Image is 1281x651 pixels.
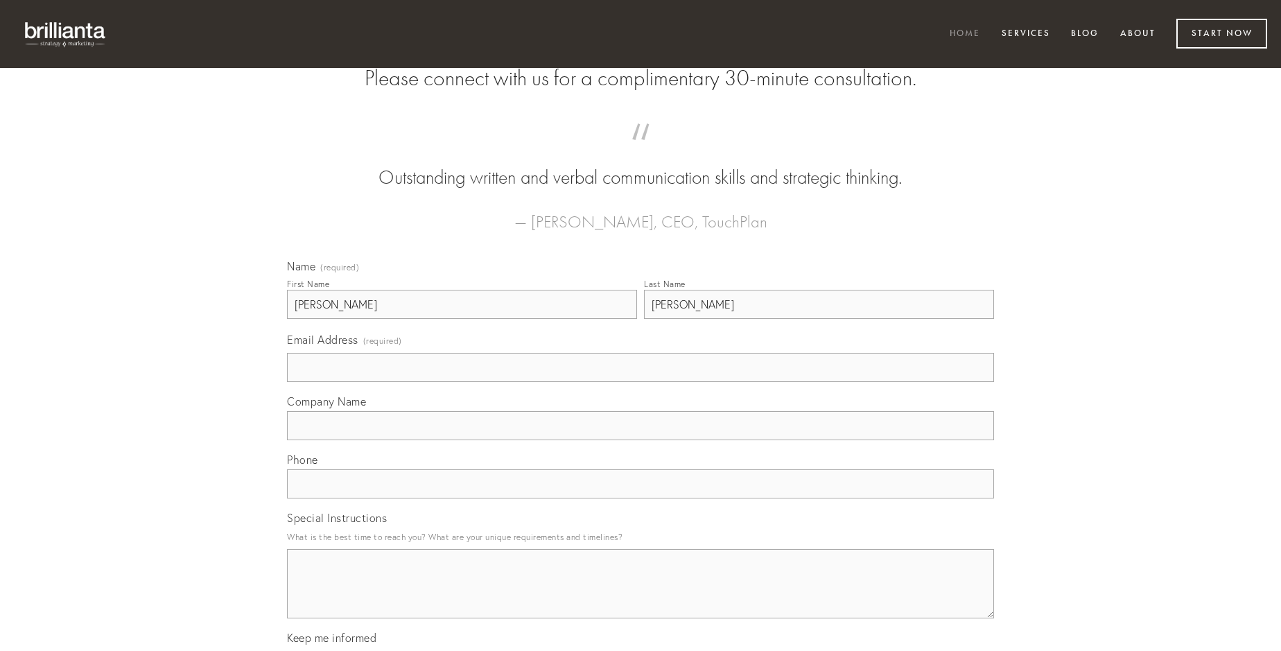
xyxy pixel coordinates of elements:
[1111,23,1165,46] a: About
[287,279,329,289] div: First Name
[320,263,359,272] span: (required)
[1062,23,1108,46] a: Blog
[287,394,366,408] span: Company Name
[287,453,318,467] span: Phone
[644,279,686,289] div: Last Name
[309,137,972,191] blockquote: Outstanding written and verbal communication skills and strategic thinking.
[287,333,358,347] span: Email Address
[287,528,994,546] p: What is the best time to reach you? What are your unique requirements and timelines?
[309,137,972,164] span: “
[941,23,989,46] a: Home
[287,511,387,525] span: Special Instructions
[363,331,402,350] span: (required)
[309,191,972,236] figcaption: — [PERSON_NAME], CEO, TouchPlan
[287,631,376,645] span: Keep me informed
[287,65,994,92] h2: Please connect with us for a complimentary 30-minute consultation.
[993,23,1059,46] a: Services
[1176,19,1267,49] a: Start Now
[14,14,118,54] img: brillianta - research, strategy, marketing
[287,259,315,273] span: Name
